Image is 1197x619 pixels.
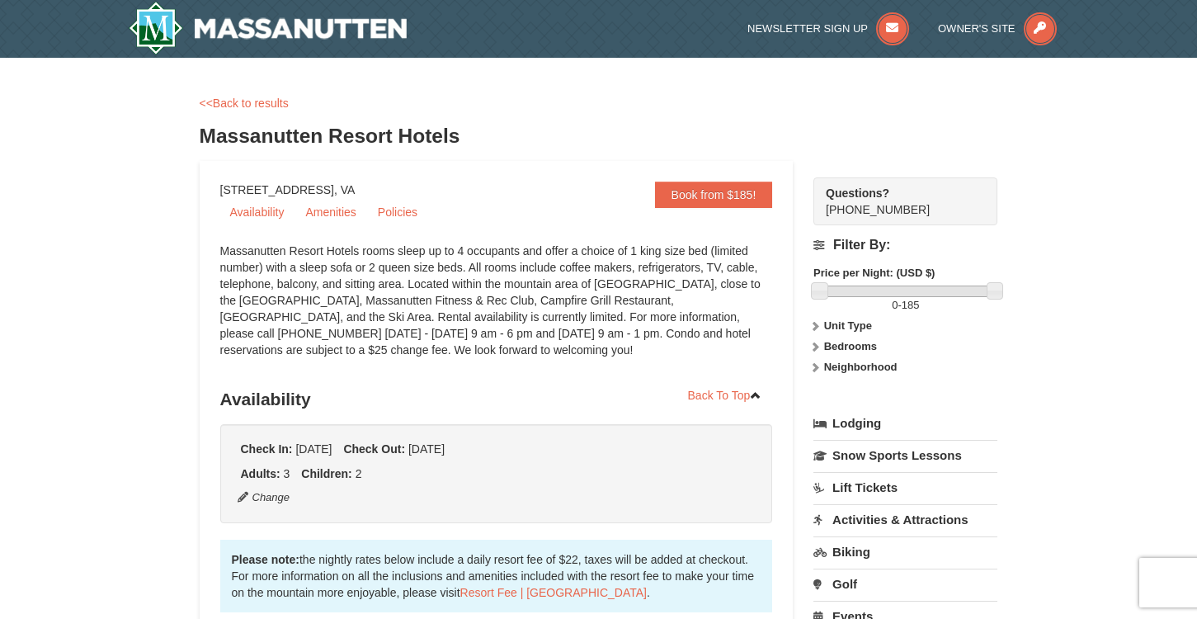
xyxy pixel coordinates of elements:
span: Owner's Site [938,22,1016,35]
strong: Neighborhood [824,361,898,373]
a: Newsletter Sign Up [747,22,909,35]
strong: Check Out: [343,442,405,456]
strong: Check In: [241,442,293,456]
a: Book from $185! [655,182,773,208]
span: [PHONE_NUMBER] [826,185,968,216]
img: Massanutten Resort Logo [129,2,408,54]
div: the nightly rates below include a daily resort fee of $22, taxes will be added at checkout. For m... [220,540,773,612]
a: Massanutten Resort [129,2,408,54]
a: Golf [813,569,997,599]
h4: Filter By: [813,238,997,253]
a: Lodging [813,409,997,438]
strong: Bedrooms [824,340,877,352]
a: Activities & Attractions [813,504,997,535]
a: Snow Sports Lessons [813,440,997,470]
strong: Please note: [232,553,299,566]
a: Resort Fee | [GEOGRAPHIC_DATA] [460,586,647,599]
strong: Adults: [241,467,280,480]
label: - [813,297,997,314]
a: Back To Top [677,383,773,408]
a: Lift Tickets [813,472,997,503]
span: 185 [902,299,920,311]
strong: Price per Night: (USD $) [813,267,935,279]
strong: Questions? [826,187,889,200]
strong: Children: [301,467,351,480]
span: 2 [356,467,362,480]
a: Availability [220,200,295,224]
span: Newsletter Sign Up [747,22,868,35]
span: [DATE] [295,442,332,456]
a: Amenities [295,200,365,224]
span: 3 [284,467,290,480]
h3: Massanutten Resort Hotels [200,120,998,153]
a: Owner's Site [938,22,1057,35]
div: Massanutten Resort Hotels rooms sleep up to 4 occupants and offer a choice of 1 king size bed (li... [220,243,773,375]
span: 0 [892,299,898,311]
a: <<Back to results [200,97,289,110]
strong: Unit Type [824,319,872,332]
button: Change [237,489,291,507]
a: Policies [368,200,427,224]
a: Biking [813,536,997,567]
h3: Availability [220,383,773,416]
span: [DATE] [408,442,445,456]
